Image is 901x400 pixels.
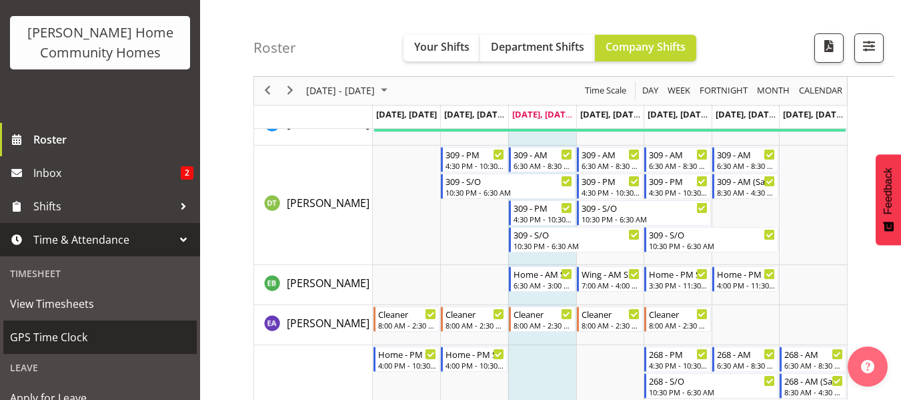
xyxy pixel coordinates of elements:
[445,347,504,361] div: Home - PM Support 2
[414,39,470,54] span: Your Shifts
[649,187,708,198] div: 4:30 PM - 10:30 PM
[254,146,373,265] td: Dipika Thapa resource
[649,347,708,361] div: 268 - PM
[480,35,595,61] button: Department Shifts
[577,266,644,292] div: Eloise Bailey"s event - Wing - AM Support 2 Begin From Thursday, August 14, 2025 at 7:00:00 AM GM...
[648,108,708,120] span: [DATE], [DATE]
[514,320,572,331] div: 8:00 AM - 2:30 PM
[580,108,641,120] span: [DATE], [DATE]
[595,35,696,61] button: Company Shifts
[784,347,843,361] div: 268 - AM
[441,174,575,199] div: Dipika Thapa"s event - 309 - S/O Begin From Tuesday, August 12, 2025 at 10:30:00 PM GMT+12:00 End...
[583,83,629,99] button: Time Scale
[514,307,572,321] div: Cleaner
[10,327,190,347] span: GPS Time Clock
[644,347,711,372] div: Janen Jamodiong"s event - 268 - PM Begin From Friday, August 15, 2025 at 4:30:00 PM GMT+12:00 End...
[256,77,279,105] div: previous period
[717,267,776,280] div: Home - PM Support 1 (Sat/Sun)
[3,354,197,381] div: Leave
[584,83,628,99] span: Time Scale
[582,174,640,188] div: 309 - PM
[259,83,277,99] button: Previous
[403,35,480,61] button: Your Shifts
[712,347,779,372] div: Janen Jamodiong"s event - 268 - AM Begin From Saturday, August 16, 2025 at 6:30:00 AM GMT+12:00 E...
[582,320,640,331] div: 8:00 AM - 2:30 PM
[281,83,299,99] button: Next
[649,174,708,188] div: 309 - PM
[304,83,393,99] button: August 2025
[582,187,640,198] div: 4:30 PM - 10:30 PM
[287,195,369,211] a: [PERSON_NAME]
[577,147,644,172] div: Dipika Thapa"s event - 309 - AM Begin From Thursday, August 14, 2025 at 6:30:00 AM GMT+12:00 Ends...
[3,260,197,287] div: Timesheet
[712,174,779,199] div: Dipika Thapa"s event - 309 - AM (Sat/Sun) Begin From Saturday, August 16, 2025 at 8:30:00 AM GMT+...
[445,360,504,371] div: 4:00 PM - 10:30 PM
[445,307,504,321] div: Cleaner
[305,83,376,99] span: [DATE] - [DATE]
[33,130,193,150] span: Roster
[640,83,661,99] button: Timeline Day
[577,307,644,332] div: Emily-Jayne Ashton"s event - Cleaner Begin From Thursday, August 14, 2025 at 8:00:00 AM GMT+12:00...
[514,267,572,280] div: Home - AM Support 2
[649,307,708,321] div: Cleaner
[445,174,572,188] div: 309 - S/O
[698,83,749,99] span: Fortnight
[649,320,708,331] div: 8:00 AM - 2:30 PM
[512,108,573,120] span: [DATE], [DATE]
[717,280,776,290] div: 4:00 PM - 11:30 PM
[644,307,711,332] div: Emily-Jayne Ashton"s event - Cleaner Begin From Friday, August 15, 2025 at 8:00:00 AM GMT+12:00 E...
[649,360,708,371] div: 4:30 PM - 10:30 PM
[514,160,572,171] div: 6:30 AM - 8:30 AM
[882,168,894,214] span: Feedback
[10,294,190,314] span: View Timesheets
[649,240,775,251] div: 10:30 PM - 6:30 AM
[254,265,373,305] td: Eloise Bailey resource
[717,160,776,171] div: 6:30 AM - 8:30 AM
[854,33,884,63] button: Filter Shifts
[441,347,508,372] div: Janen Jamodiong"s event - Home - PM Support 2 Begin From Tuesday, August 12, 2025 at 4:00:00 PM G...
[649,148,708,161] div: 309 - AM
[378,307,437,321] div: Cleaner
[378,360,437,371] div: 4:00 PM - 10:30 PM
[784,387,843,397] div: 8:30 AM - 4:30 PM
[514,280,572,290] div: 6:30 AM - 3:00 PM
[23,23,177,63] div: [PERSON_NAME] Home Community Homes
[582,280,640,290] div: 7:00 AM - 4:00 PM
[3,287,197,321] a: View Timesheets
[514,240,640,251] div: 10:30 PM - 6:30 AM
[514,201,572,214] div: 309 - PM
[287,316,369,331] span: [PERSON_NAME]
[784,360,843,371] div: 6:30 AM - 8:30 AM
[509,147,576,172] div: Dipika Thapa"s event - 309 - AM Begin From Wednesday, August 13, 2025 at 6:30:00 AM GMT+12:00 End...
[666,83,692,99] span: Week
[373,307,440,332] div: Emily-Jayne Ashton"s event - Cleaner Begin From Monday, August 11, 2025 at 8:00:00 AM GMT+12:00 E...
[649,228,775,241] div: 309 - S/O
[666,83,693,99] button: Timeline Week
[509,227,643,252] div: Dipika Thapa"s event - 309 - S/O Begin From Wednesday, August 13, 2025 at 10:30:00 PM GMT+12:00 E...
[33,163,181,183] span: Inbox
[378,320,437,331] div: 8:00 AM - 2:30 PM
[509,307,576,332] div: Emily-Jayne Ashton"s event - Cleaner Begin From Wednesday, August 13, 2025 at 8:00:00 AM GMT+12:0...
[441,147,508,172] div: Dipika Thapa"s event - 309 - PM Begin From Tuesday, August 12, 2025 at 4:30:00 PM GMT+12:00 Ends ...
[445,187,572,198] div: 10:30 PM - 6:30 AM
[780,347,846,372] div: Janen Jamodiong"s event - 268 - AM Begin From Sunday, August 17, 2025 at 6:30:00 AM GMT+12:00 End...
[717,347,776,361] div: 268 - AM
[444,108,505,120] span: [DATE], [DATE]
[582,148,640,161] div: 309 - AM
[649,387,775,397] div: 10:30 PM - 6:30 AM
[373,347,440,372] div: Janen Jamodiong"s event - Home - PM Support 2 Begin From Monday, August 11, 2025 at 4:00:00 PM GM...
[279,77,301,105] div: next period
[755,83,792,99] button: Timeline Month
[717,174,776,188] div: 309 - AM (Sat/Sun)
[582,307,640,321] div: Cleaner
[644,266,711,292] div: Eloise Bailey"s event - Home - PM Support 1 Begin From Friday, August 15, 2025 at 3:30:00 PM GMT+...
[514,228,640,241] div: 309 - S/O
[712,147,779,172] div: Dipika Thapa"s event - 309 - AM Begin From Saturday, August 16, 2025 at 6:30:00 AM GMT+12:00 Ends...
[717,148,776,161] div: 309 - AM
[798,83,844,99] span: calendar
[712,266,779,292] div: Eloise Bailey"s event - Home - PM Support 1 (Sat/Sun) Begin From Saturday, August 16, 2025 at 4:0...
[717,187,776,198] div: 8:30 AM - 4:30 PM
[644,147,711,172] div: Dipika Thapa"s event - 309 - AM Begin From Friday, August 15, 2025 at 6:30:00 AM GMT+12:00 Ends A...
[287,116,369,131] span: [PERSON_NAME]
[582,214,708,224] div: 10:30 PM - 6:30 AM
